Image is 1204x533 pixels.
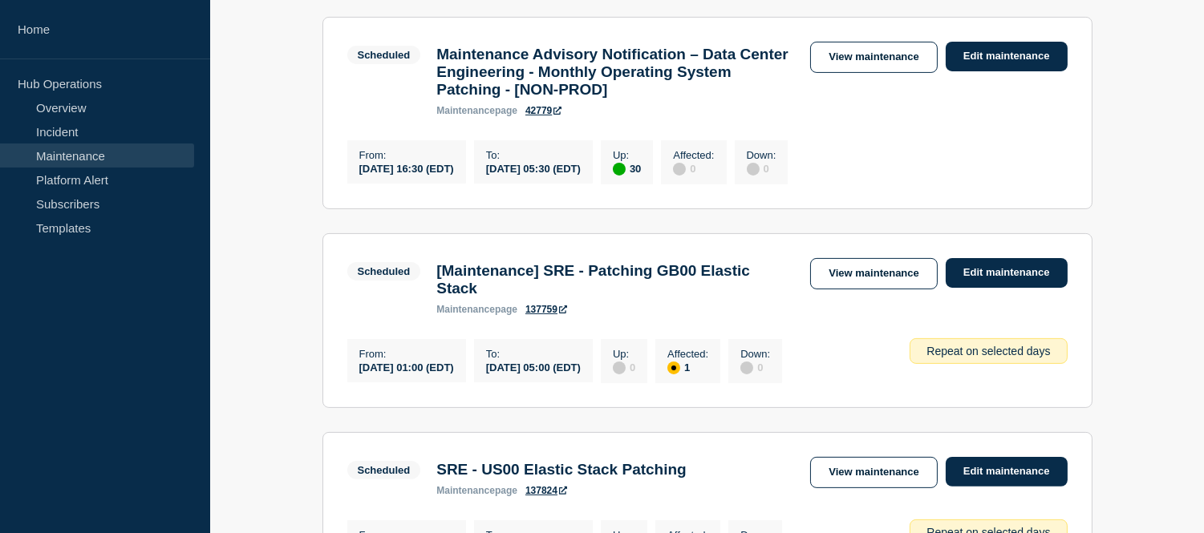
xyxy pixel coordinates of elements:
a: 42779 [525,105,561,116]
p: Affected : [667,348,708,360]
h3: [Maintenance] SRE - Patching GB00 Elastic Stack [436,262,794,297]
h3: SRE - US00 Elastic Stack Patching [436,461,687,478]
div: Scheduled [358,265,411,277]
div: 0 [740,360,770,374]
div: 30 [613,161,641,176]
div: disabled [673,163,686,176]
a: 137824 [525,485,567,496]
div: affected [667,361,680,374]
div: Repeat on selected days [910,338,1067,364]
div: Scheduled [358,49,411,61]
div: 0 [613,360,635,374]
p: page [436,304,517,315]
div: [DATE] 01:00 (EDT) [359,360,454,374]
p: page [436,105,517,116]
span: maintenance [436,485,495,496]
a: Edit maintenance [946,42,1068,71]
span: maintenance [436,105,495,116]
a: 137759 [525,304,567,315]
p: From : [359,149,454,161]
div: 0 [673,161,714,176]
p: Up : [613,348,635,360]
p: To : [486,348,581,360]
div: [DATE] 05:00 (EDT) [486,360,581,374]
span: maintenance [436,304,495,315]
div: disabled [740,361,753,374]
a: View maintenance [810,457,937,488]
div: [DATE] 16:30 (EDT) [359,161,454,175]
p: Up : [613,149,641,161]
div: 1 [667,360,708,374]
div: disabled [613,361,626,374]
a: View maintenance [810,42,937,73]
p: Down : [747,149,776,161]
div: 0 [747,161,776,176]
div: disabled [747,163,760,176]
p: Down : [740,348,770,360]
p: To : [486,149,581,161]
a: View maintenance [810,258,937,289]
p: From : [359,348,454,360]
div: Scheduled [358,464,411,476]
a: Edit maintenance [946,457,1068,487]
p: page [436,485,517,496]
p: Affected : [673,149,714,161]
div: up [613,163,626,176]
div: [DATE] 05:30 (EDT) [486,161,581,175]
h3: Maintenance Advisory Notification – Data Center Engineering - Monthly Operating System Patching -... [436,46,794,99]
a: Edit maintenance [946,258,1068,288]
